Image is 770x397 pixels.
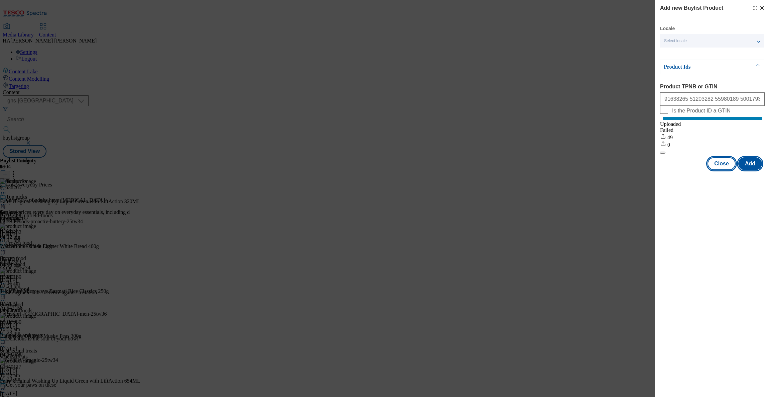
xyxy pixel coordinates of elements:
[660,127,765,133] div: Failed
[660,34,764,48] button: Select locale
[660,27,675,30] label: Locale
[708,157,736,170] button: Close
[664,64,734,70] p: Product Ids
[660,121,765,127] div: Uploaded
[664,38,687,44] span: Select locale
[660,84,765,90] label: Product TPNB or GTIN
[660,4,723,12] h4: Add new Buylist Product
[660,92,765,106] input: Enter 1 or 20 space separated Product TPNB or GTIN
[672,108,731,114] span: Is the Product ID a GTIN
[660,133,765,141] div: 49
[738,157,762,170] button: Add
[660,141,765,148] div: 0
